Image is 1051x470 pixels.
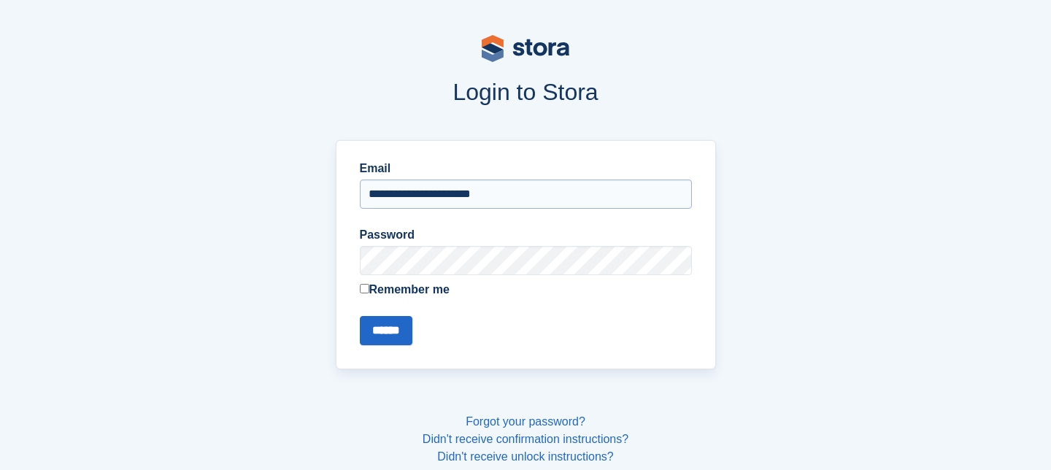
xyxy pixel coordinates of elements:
a: Didn't receive confirmation instructions? [423,433,628,445]
label: Email [360,160,692,177]
a: Forgot your password? [466,415,585,428]
label: Password [360,226,692,244]
input: Remember me [360,284,369,293]
img: stora-logo-53a41332b3708ae10de48c4981b4e9114cc0af31d8433b30ea865607fb682f29.svg [482,35,569,62]
h1: Login to Stora [57,79,994,105]
a: Didn't receive unlock instructions? [437,450,613,463]
label: Remember me [360,281,692,298]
